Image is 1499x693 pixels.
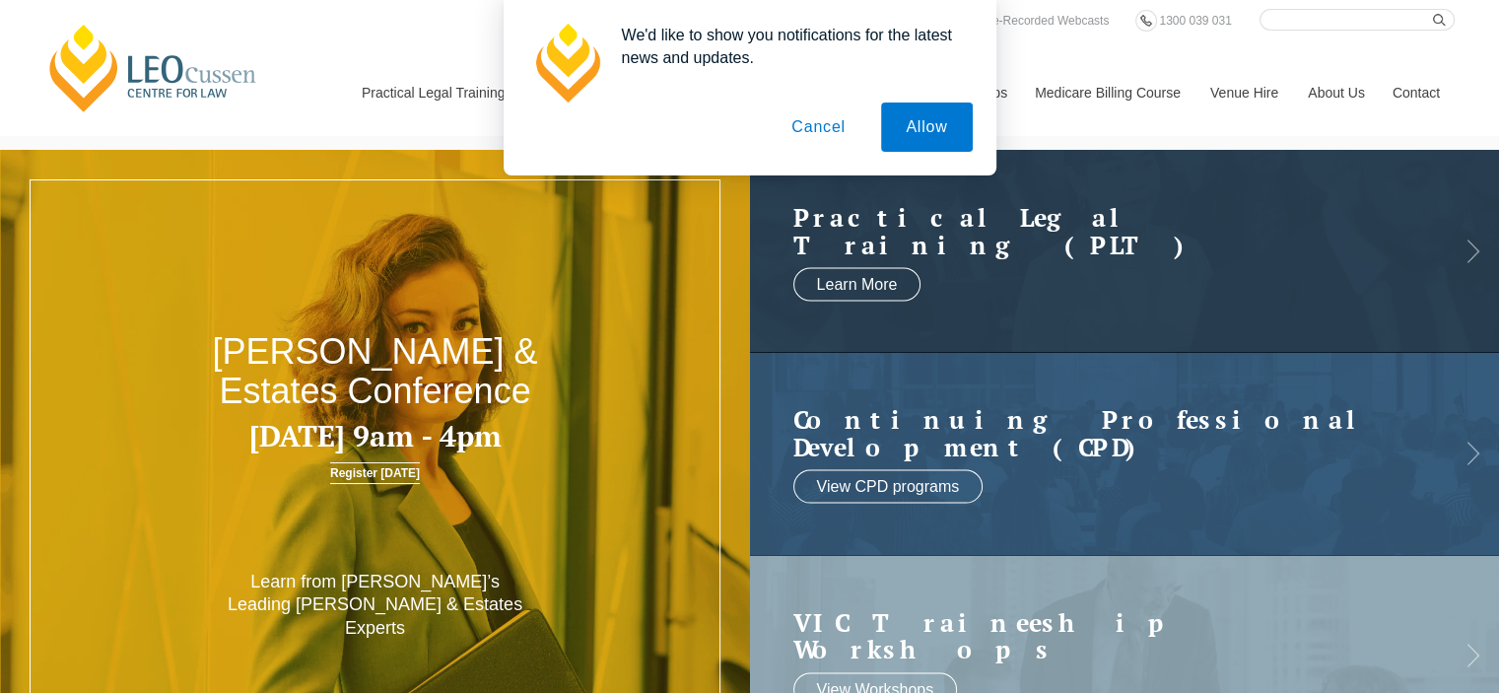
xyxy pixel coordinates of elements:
p: Learn from [PERSON_NAME]’s Leading [PERSON_NAME] & Estates Experts [225,571,524,640]
button: Allow [881,103,972,152]
div: We'd like to show you notifications for the latest news and updates. [606,24,973,69]
button: Cancel [767,103,870,152]
h2: Continuing Professional Development (CPD) [793,406,1417,460]
h3: [DATE] 9am - 4pm [150,420,600,452]
a: Learn More [793,268,921,302]
h2: [PERSON_NAME] & Estates Conference [150,332,600,410]
a: Continuing ProfessionalDevelopment (CPD) [793,406,1417,460]
a: Practical LegalTraining (PLT) [793,204,1417,258]
h2: Practical Legal Training (PLT) [793,204,1417,258]
a: Register [DATE] [330,462,420,484]
a: VIC Traineeship Workshops [793,608,1417,662]
a: View CPD programs [793,470,984,504]
img: notification icon [527,24,606,103]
